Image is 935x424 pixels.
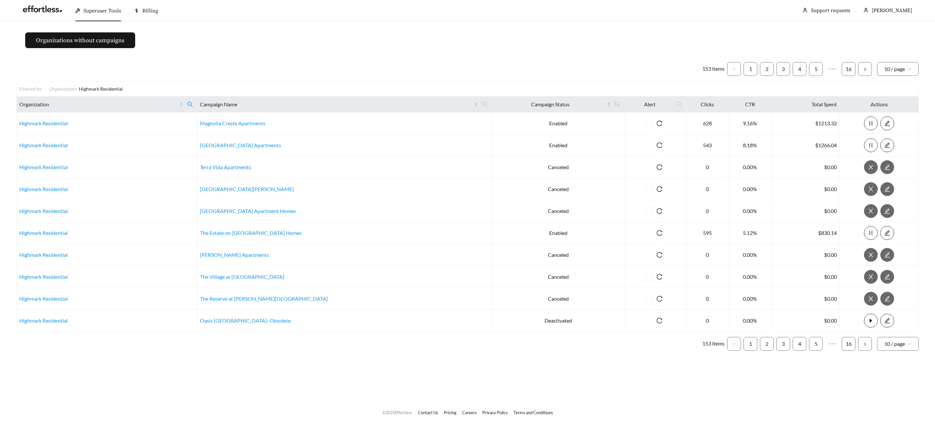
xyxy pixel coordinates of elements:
[19,142,68,148] a: Highmark Residential
[809,337,822,350] a: 5
[653,186,666,192] span: reload
[200,295,328,302] a: The Reserve at [PERSON_NAME][GEOGRAPHIC_DATA]
[418,410,438,415] a: Contact Us
[200,120,265,126] a: Magnolia Creste Apartments
[653,314,666,327] button: reload
[492,266,624,288] td: Canceled
[732,342,736,346] span: left
[880,314,894,327] button: edit
[877,337,919,351] div: Page Size
[872,7,912,14] span: [PERSON_NAME]
[19,274,68,280] a: Highmark Residential
[687,200,728,222] td: 0
[653,292,666,306] button: reload
[728,178,772,200] td: 0.00%
[772,134,840,156] td: $1266.04
[482,410,508,415] a: Privacy Policy
[200,274,284,280] a: The Village at [GEOGRAPHIC_DATA]
[728,134,772,156] td: 8.18%
[653,230,666,236] span: reload
[19,230,68,236] a: Highmark Residential
[83,8,121,14] span: Superuser Tools
[842,62,855,76] a: 16
[727,337,741,351] li: Previous Page
[653,182,666,196] button: reload
[200,230,302,236] a: The Estate on [GEOGRAPHIC_DATA] Homes
[744,62,757,76] li: 1
[772,178,840,200] td: $0.00
[842,337,855,350] a: 16
[462,410,477,415] a: Careers
[744,337,757,350] a: 1
[653,270,666,284] button: reload
[19,295,68,302] a: Highmark Residential
[25,32,135,48] button: Organizations without campaigns
[772,97,840,113] th: Total Spent
[842,337,855,351] li: 16
[864,120,877,126] span: pause
[880,204,894,218] button: edit
[492,200,624,222] td: Canceled
[884,337,911,350] span: 10 / page
[880,292,894,306] button: edit
[653,274,666,280] span: reload
[727,62,741,76] li: Previous Page
[864,226,878,240] button: pause
[880,274,894,280] a: edit
[728,200,772,222] td: 0.00%
[772,266,840,288] td: $0.00
[880,248,894,262] button: edit
[49,86,77,92] span: Organization :
[187,101,193,107] span: search
[687,97,728,113] th: Clicks
[793,62,806,76] a: 4
[732,67,736,71] span: left
[880,182,894,196] button: edit
[382,410,412,415] span: © 2025 Effortless
[776,337,790,351] li: 3
[825,62,839,76] li: Next 5 Pages
[864,318,877,324] span: caret-right
[19,85,45,92] div: Filtered by:
[880,208,894,214] a: edit
[880,160,894,174] button: edit
[653,252,666,258] span: reload
[880,142,894,148] a: edit
[200,164,251,170] a: Terra Vida Apartments
[653,248,666,262] button: reload
[674,99,685,110] span: search
[653,204,666,218] button: reload
[627,100,673,108] span: Alert
[880,138,894,152] button: edit
[728,156,772,178] td: 0.00%
[744,62,757,76] a: 1
[687,310,728,332] td: 0
[676,101,682,107] span: search
[653,226,666,240] button: reload
[858,62,872,76] li: Next Page
[612,99,623,110] span: search
[863,342,867,346] span: right
[880,226,894,240] button: edit
[760,62,773,76] a: 2
[880,164,894,170] a: edit
[727,337,741,351] button: left
[200,186,294,192] a: [GEOGRAPHIC_DATA][PERSON_NAME]
[687,156,728,178] td: 0
[653,208,666,214] span: reload
[793,337,806,350] a: 4
[880,116,894,130] button: edit
[482,101,488,107] span: search
[884,62,911,76] span: 10 / page
[614,101,620,107] span: search
[653,116,666,130] button: reload
[492,310,624,332] td: Deactivated
[880,270,894,284] button: edit
[653,296,666,302] span: reload
[858,337,872,351] li: Next Page
[653,160,666,174] button: reload
[687,134,728,156] td: 543
[19,120,68,126] a: Highmark Residential
[687,266,728,288] td: 0
[19,317,68,324] a: Highmark Residential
